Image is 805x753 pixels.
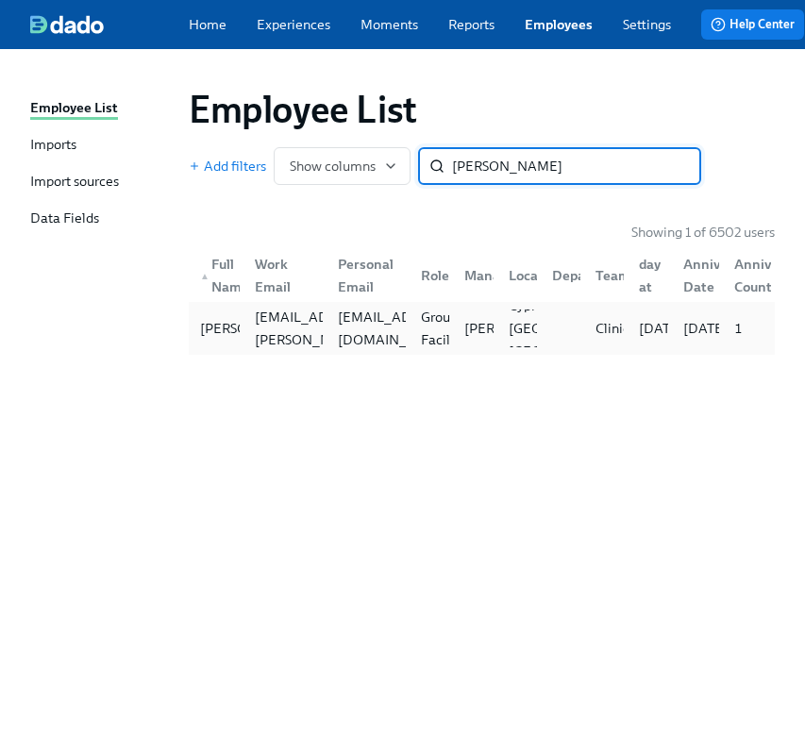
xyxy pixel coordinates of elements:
[193,317,318,340] div: [PERSON_NAME]
[623,15,671,34] a: Settings
[701,9,804,40] button: Help Center
[290,157,394,176] span: Show columns
[452,147,701,185] input: Search by name
[631,230,679,321] div: First day at work
[193,257,240,294] div: ▲Full Name
[406,257,449,294] div: Role
[501,264,571,287] div: Location
[30,15,189,34] a: dado
[30,172,119,193] div: Import sources
[711,15,795,34] span: Help Center
[588,317,662,340] div: Clinicians
[247,283,381,374] div: [PERSON_NAME][EMAIL_ADDRESS][PERSON_NAME][DOMAIN_NAME]
[727,317,771,340] div: 1
[200,272,210,281] span: ▲
[676,253,767,298] div: Anniversary Date
[413,264,457,287] div: Role
[193,253,257,298] div: Full Name
[588,264,638,287] div: Team
[580,257,624,294] div: Team
[30,209,99,230] div: Data Fields
[719,257,771,294] div: Anniversary Count
[30,172,174,193] a: Import sources
[323,257,406,294] div: Personal Email
[30,98,118,120] div: Employee List
[240,257,323,294] div: Work Email
[274,147,411,185] button: Show columns
[189,15,226,34] a: Home
[449,257,493,294] div: Manager
[537,257,580,294] div: Department
[457,264,528,287] div: Manager
[464,319,575,338] p: [PERSON_NAME]
[413,306,491,351] div: Group Facilitator
[525,15,593,34] a: Employees
[624,257,667,294] div: First day at work
[257,15,330,34] a: Experiences
[668,257,720,294] div: Anniversary Date
[448,15,495,34] a: Reports
[30,15,104,34] img: dado
[189,87,417,132] h1: Employee List
[361,15,418,34] a: Moments
[30,135,174,157] a: Imports
[494,257,537,294] div: Location
[631,223,775,242] p: Showing 1 of 6502 users
[501,294,655,362] div: Cypress [GEOGRAPHIC_DATA] [GEOGRAPHIC_DATA]
[30,135,76,157] div: Imports
[30,209,174,230] a: Data Fields
[330,253,406,298] div: Personal Email
[631,317,691,340] div: [DATE]
[189,302,775,355] a: [PERSON_NAME][PERSON_NAME][EMAIL_ADDRESS][PERSON_NAME][DOMAIN_NAME][EMAIL_ADDRESS][DOMAIN_NAME]Gr...
[189,157,266,176] button: Add filters
[30,98,174,120] a: Employee List
[330,306,464,351] div: [EMAIL_ADDRESS][DOMAIN_NAME]
[247,253,323,298] div: Work Email
[545,264,638,287] div: Department
[676,317,735,340] div: [DATE]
